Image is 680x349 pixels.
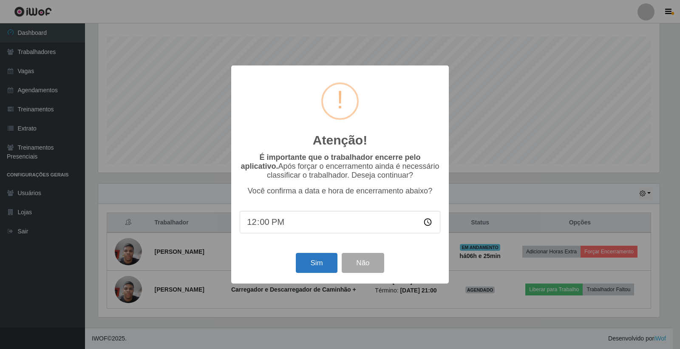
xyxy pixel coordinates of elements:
[296,253,337,273] button: Sim
[313,133,367,148] h2: Atenção!
[240,187,440,196] p: Você confirma a data e hora de encerramento abaixo?
[240,153,440,180] p: Após forçar o encerramento ainda é necessário classificar o trabalhador. Deseja continuar?
[241,153,420,170] b: É importante que o trabalhador encerre pelo aplicativo.
[342,253,384,273] button: Não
